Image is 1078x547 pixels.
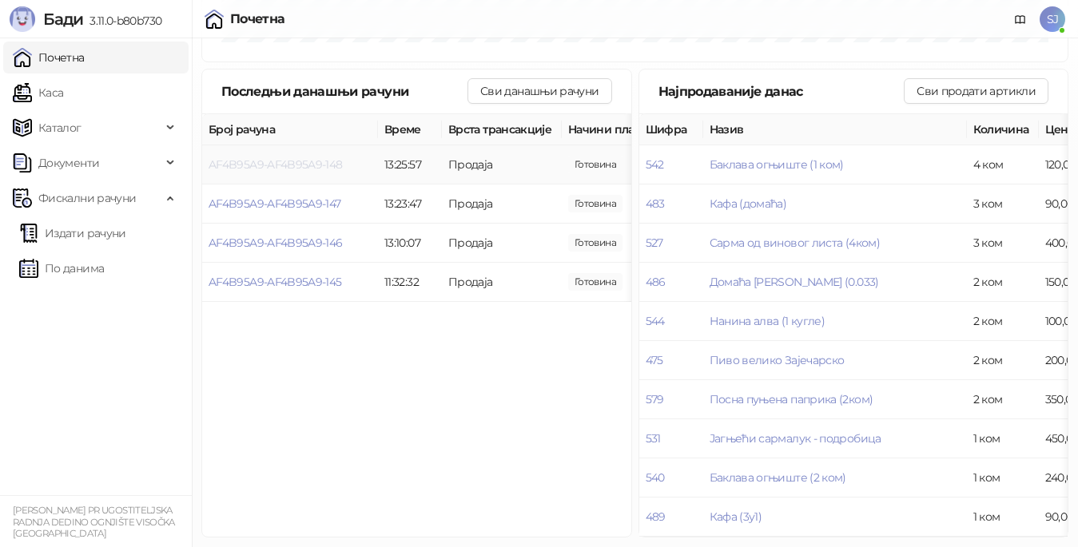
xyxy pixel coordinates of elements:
button: 542 [646,157,664,172]
button: Сарма од виновог листа (4ком) [710,236,880,250]
a: Издати рачуни [19,217,126,249]
a: По данима [19,252,104,284]
button: 527 [646,236,663,250]
td: 13:23:47 [378,184,442,224]
th: Начини плаћања [562,114,722,145]
button: AF4B95A9-AF4B95A9-145 [209,275,342,289]
td: 2 ком [967,263,1039,302]
button: AF4B95A9-AF4B95A9-146 [209,236,343,250]
td: 13:10:07 [378,224,442,263]
button: 540 [646,470,665,485]
span: Фискални рачуни [38,182,136,214]
span: 1.060,00 [568,273,623,291]
span: SJ [1040,6,1065,32]
td: 1 ком [967,497,1039,537]
span: Документи [38,147,99,179]
td: 4 ком [967,145,1039,184]
td: 3 ком [967,184,1039,224]
td: Продаја [442,145,562,184]
button: 579 [646,392,664,406]
div: Последњи данашњи рачуни [221,81,467,101]
td: 2 ком [967,380,1039,419]
button: 475 [646,353,663,367]
button: AF4B95A9-AF4B95A9-147 [209,196,341,211]
button: 544 [646,314,665,328]
button: Баклава огњиште (1 ком) [710,157,844,172]
div: Најпродаваније данас [658,81,905,101]
td: 3 ком [967,224,1039,263]
span: 920,00 [568,234,623,252]
th: Време [378,114,442,145]
button: Кафа (3у1) [710,509,762,524]
button: Сви продати артикли [904,78,1048,104]
button: Сви данашњи рачуни [467,78,611,104]
button: Јагњећи сармалук - подробица [710,431,881,446]
div: Почетна [230,13,285,26]
button: 486 [646,275,666,289]
th: Назив [703,114,967,145]
button: Нанина алва (1 кугле) [710,314,825,328]
small: [PERSON_NAME] PR UGOSTITELJSKA RADNJA DEDINO OGNJIŠTE VISOČKA [GEOGRAPHIC_DATA] [13,505,175,539]
th: Шифра [639,114,703,145]
td: 2 ком [967,341,1039,380]
button: 483 [646,196,665,211]
td: Продаја [442,263,562,302]
td: Продаја [442,224,562,263]
button: 531 [646,431,661,446]
span: 3.11.0-b80b730 [83,14,161,28]
span: 850,00 [568,195,623,212]
td: 11:32:32 [378,263,442,302]
button: Пиво велико Зајечарско [710,353,845,367]
img: Logo [10,6,35,32]
button: 489 [646,509,666,524]
th: Врста трансакције [442,114,562,145]
td: 1 ком [967,419,1039,458]
td: 13:25:57 [378,145,442,184]
td: 2 ком [967,302,1039,341]
button: Кафа (домаћа) [710,196,787,211]
a: Документација [1008,6,1033,32]
button: Домаћа [PERSON_NAME] (0.033) [710,275,879,289]
button: Баклава огњиште (2 ком) [710,470,846,485]
a: Каса [13,77,63,109]
span: 1.500,00 [568,156,623,173]
td: 1 ком [967,458,1039,497]
span: Бади [43,10,83,29]
th: Број рачуна [202,114,378,145]
th: Количина [967,114,1039,145]
td: Продаја [442,184,562,224]
a: Почетна [13,42,85,73]
button: Посна пуњена паприка (2ком) [710,392,873,406]
span: Каталог [38,112,82,144]
button: AF4B95A9-AF4B95A9-148 [209,157,343,172]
